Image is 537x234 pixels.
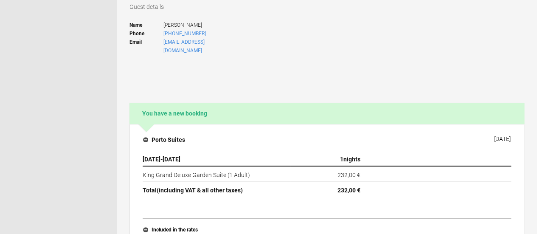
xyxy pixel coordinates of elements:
[129,38,163,55] strong: Email
[163,21,242,29] span: [PERSON_NAME]
[157,187,243,194] span: (including VAT & all other taxes)
[337,172,360,178] flynt-currency: 232,00 €
[163,156,180,163] span: [DATE]
[340,156,343,163] span: 1
[143,182,290,197] th: Total
[494,135,511,142] div: [DATE]
[143,153,290,166] th: -
[163,39,205,54] a: [EMAIL_ADDRESS][DOMAIN_NAME]
[143,166,290,182] td: King Grand Deluxe Garden Suite (1 Adult)
[129,103,524,124] h2: You have a new booking
[163,31,206,37] a: [PHONE_NUMBER]
[129,21,163,29] strong: Name
[143,135,185,144] h4: Porto Suites
[290,153,364,166] th: nights
[143,156,160,163] span: [DATE]
[337,187,360,194] flynt-currency: 232,00 €
[129,3,524,11] h3: Guest details
[129,29,163,38] strong: Phone
[136,131,517,149] button: Porto Suites [DATE]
